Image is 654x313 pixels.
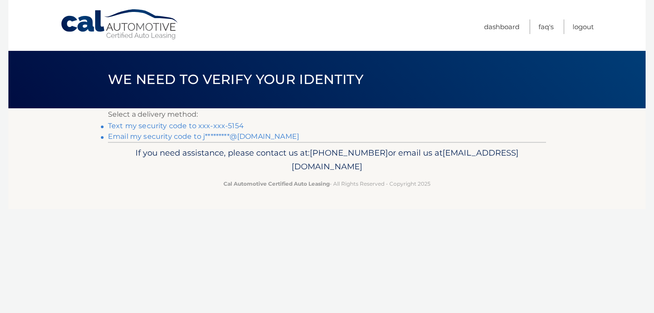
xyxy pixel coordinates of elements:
strong: Cal Automotive Certified Auto Leasing [223,180,330,187]
p: - All Rights Reserved - Copyright 2025 [114,179,540,188]
p: Select a delivery method: [108,108,546,121]
a: Email my security code to j*********@[DOMAIN_NAME] [108,132,299,141]
a: Logout [573,19,594,34]
a: Text my security code to xxx-xxx-5154 [108,122,244,130]
span: [PHONE_NUMBER] [310,148,388,158]
a: Cal Automotive [60,9,180,40]
a: Dashboard [484,19,519,34]
span: We need to verify your identity [108,71,363,88]
p: If you need assistance, please contact us at: or email us at [114,146,540,174]
a: FAQ's [539,19,554,34]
